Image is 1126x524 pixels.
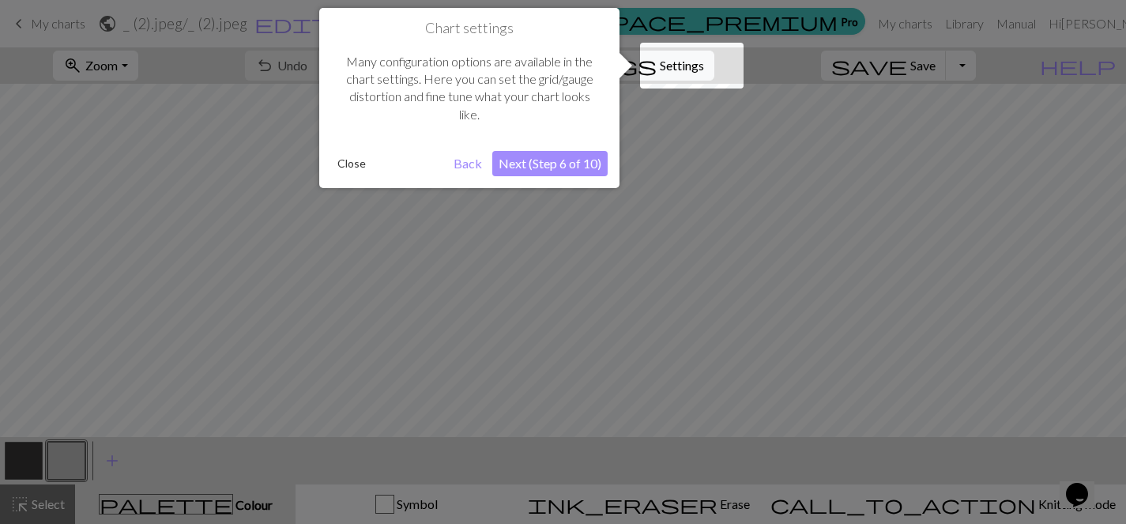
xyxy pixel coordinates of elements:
div: Chart settings [319,8,619,188]
button: Close [331,152,372,175]
h1: Chart settings [331,20,608,37]
button: Back [447,151,488,176]
div: Many configuration options are available in the chart settings. Here you can set the grid/gauge d... [331,37,608,140]
button: Next (Step 6 of 10) [492,151,608,176]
